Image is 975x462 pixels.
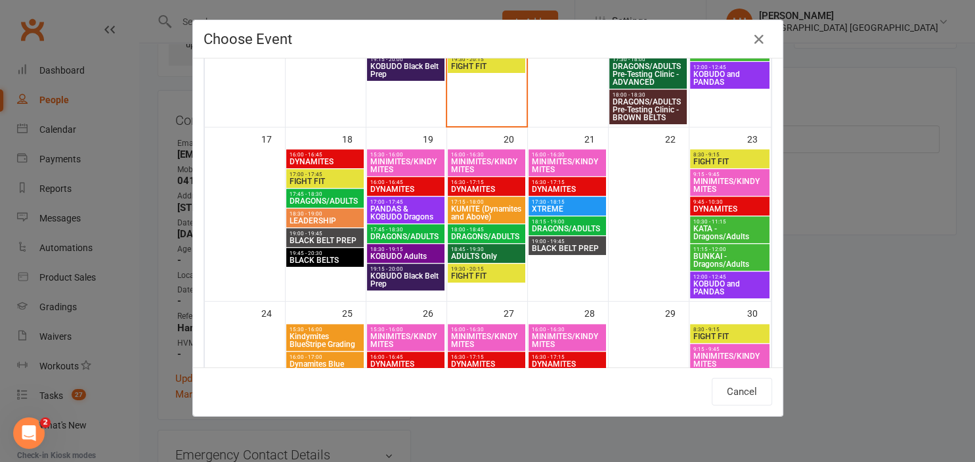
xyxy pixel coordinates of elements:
[289,152,361,158] span: 16:00 - 16:45
[370,179,442,185] span: 16:00 - 16:45
[531,219,603,225] span: 18:15 - 19:00
[612,98,684,122] span: DRAGONS/ADULTS Pre-Testing Clinic - BROWN BELTS
[747,302,771,323] div: 30
[370,233,442,241] span: DRAGONS/ADULTS
[531,152,603,158] span: 16:00 - 16:30
[531,360,603,368] span: DYNAMITES
[261,127,285,149] div: 17
[504,127,527,149] div: 20
[531,239,603,244] span: 19:00 - 19:45
[531,199,603,205] span: 17:30 - 18:15
[531,244,603,252] span: BLACK BELT PREP
[370,152,442,158] span: 15:30 - 16:00
[370,158,442,173] span: MINIMITES/KINDYMITES
[450,272,523,280] span: FIGHT FIT
[450,152,523,158] span: 16:00 - 16:30
[693,327,767,333] span: 8:30 - 9:15
[531,225,603,233] span: DRAGONS/ADULTS
[584,127,608,149] div: 21
[370,205,442,221] span: PANDAS & KOBUDO Dragons
[693,199,767,205] span: 9:45 - 10:30
[370,62,442,78] span: KOBUDO Black Belt Prep
[531,333,603,348] span: MINIMITES/KINDYMITES
[693,158,767,166] span: FIGHT FIT
[450,360,523,368] span: DYNAMITES
[531,327,603,333] span: 16:00 - 16:30
[370,227,442,233] span: 17:45 - 18:30
[289,354,361,360] span: 16:00 - 17:00
[342,127,366,149] div: 18
[450,233,523,241] span: DRAGONS/ADULTS
[612,57,684,62] span: 17:30 - 18:00
[450,327,523,333] span: 16:00 - 16:30
[531,354,603,360] span: 16:30 - 17:15
[693,352,767,368] span: MINIMITES/KINDYMITES
[261,302,285,323] div: 24
[289,191,361,197] span: 17:45 - 18:30
[289,172,361,177] span: 17:00 - 17:45
[289,360,361,376] span: Dynamites Blue Stripe Grading
[450,179,523,185] span: 16:30 - 17:15
[370,252,442,260] span: KOBUDO Adults
[531,185,603,193] span: DYNAMITES
[531,179,603,185] span: 16:30 - 17:15
[423,302,446,323] div: 26
[370,333,442,348] span: MINIMITES/KINDYMITES
[370,246,442,252] span: 18:30 - 19:15
[289,237,361,244] span: BLACK BELT PREP
[370,199,442,205] span: 17:00 - 17:45
[423,127,446,149] div: 19
[531,158,603,173] span: MINIMITES/KINDYMITES
[748,29,769,50] button: Close
[289,231,361,237] span: 19:00 - 19:45
[450,62,523,70] span: FIGHT FIT
[712,378,772,405] button: Cancel
[665,127,689,149] div: 22
[450,185,523,193] span: DYNAMITES
[450,246,523,252] span: 18:45 - 19:30
[450,199,523,205] span: 17:15 - 18:00
[40,417,51,428] span: 2
[370,57,442,62] span: 19:15 - 20:00
[289,177,361,185] span: FIGHT FIT
[289,333,361,348] span: Kindymites BlueStripe Grading
[693,274,767,280] span: 12:00 - 12:45
[370,272,442,288] span: KOBUDO Black Belt Prep
[289,217,361,225] span: LEADERSHIP
[693,219,767,225] span: 10:30 - 11:15
[693,64,767,70] span: 12:00 - 12:45
[370,266,442,272] span: 19:15 - 20:00
[370,360,442,368] span: DYNAMITES
[693,70,767,86] span: KOBUDO and PANDAS
[612,62,684,86] span: DRAGONS/ADULTS Pre-Testing Clinic - ADVANCED
[531,205,603,213] span: XTREME
[693,152,767,158] span: 8:30 - 9:15
[693,205,767,213] span: DYNAMITES
[747,127,771,149] div: 23
[289,211,361,217] span: 18:30 - 19:00
[693,252,767,268] span: BUNKAI - Dragons/Adults
[342,302,366,323] div: 25
[693,225,767,241] span: KATA - Dragons/Adults
[693,346,767,352] span: 9:15 - 9:45
[693,172,767,177] span: 9:15 - 9:45
[289,197,361,205] span: DRAGONS/ADULTS
[584,302,608,323] div: 28
[370,185,442,193] span: DYNAMITES
[204,31,772,47] h4: Choose Event
[665,302,689,323] div: 29
[450,227,523,233] span: 18:00 - 18:45
[370,354,442,360] span: 16:00 - 16:45
[693,246,767,252] span: 11:15 - 12:00
[450,158,523,173] span: MINIMITES/KINDYMITES
[450,57,523,62] span: 19:30 - 20:15
[693,43,767,58] span: BUNKAI - Dragons/Adults
[450,333,523,348] span: MINIMITES/KINDYMITES
[450,205,523,221] span: KUMITE (Dynamites and Above)
[289,256,361,264] span: BLACK BELTS
[450,266,523,272] span: 19:30 - 20:15
[13,417,45,449] iframe: Intercom live chat
[289,250,361,256] span: 19:45 - 20:30
[289,327,361,333] span: 15:30 - 16:00
[504,302,527,323] div: 27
